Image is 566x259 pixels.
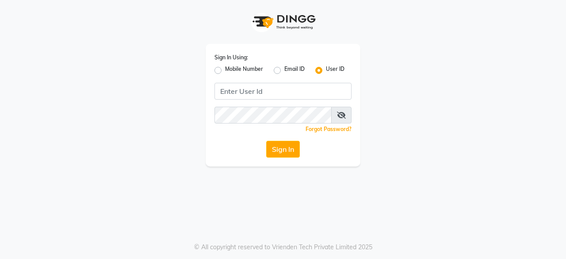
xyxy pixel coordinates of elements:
[214,107,332,124] input: Username
[326,65,344,76] label: User ID
[225,65,263,76] label: Mobile Number
[214,83,352,100] input: Username
[214,54,248,62] label: Sign In Using:
[248,9,318,35] img: logo1.svg
[306,126,352,132] a: Forgot Password?
[284,65,305,76] label: Email ID
[266,141,300,158] button: Sign In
